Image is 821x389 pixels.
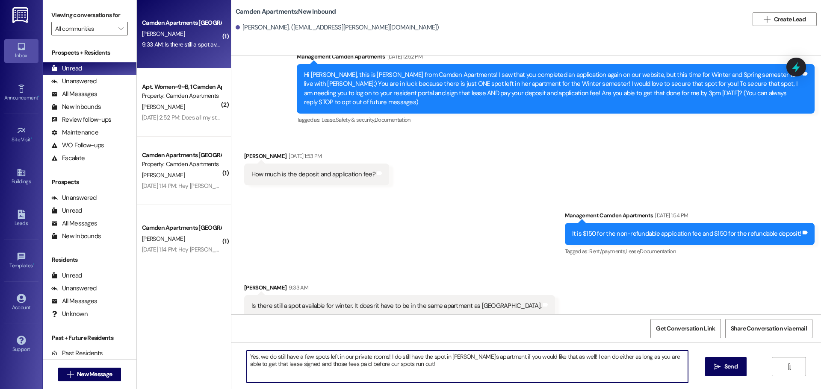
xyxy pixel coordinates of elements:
span: [PERSON_NAME] [142,171,185,179]
span: [PERSON_NAME] [142,235,185,243]
div: Management Camden Apartments [297,52,815,64]
div: 9:33 AM [286,283,308,292]
div: [DATE] 2:52 PM: Does all my stuff have to be completely out of the apartment when I do my white g... [142,114,498,121]
div: Management Camden Apartments [565,211,815,223]
a: Leads [4,207,38,230]
span: • [38,94,39,99]
a: Buildings [4,165,38,188]
div: Camden Apartments [GEOGRAPHIC_DATA] [142,18,221,27]
div: Past Residents [51,349,103,358]
span: Documentation [375,116,410,123]
button: Share Conversation via email [725,319,812,338]
div: Unread [51,64,82,73]
span: Get Conversation Link [656,324,715,333]
label: Viewing conversations for [51,9,128,22]
span: Lease , [322,116,336,123]
div: It is $150 for the non-refundable application fee and $150 for the refundable deposit! [572,229,801,238]
div: [PERSON_NAME] [244,152,389,164]
span: Lease , [626,248,640,255]
div: Is there still a spot available for winter. It doesn't have to be in the same apartment as [GEOGR... [251,301,541,310]
div: Unknown [51,310,88,319]
div: All Messages [51,90,97,99]
div: Review follow-ups [51,115,111,124]
div: [DATE] 1:54 PM [653,211,688,220]
div: Property: Camden Apartments [142,91,221,100]
div: Property: Camden Apartments [142,160,221,169]
div: Maintenance [51,128,98,137]
i:  [67,371,74,378]
div: [PERSON_NAME]. ([EMAIL_ADDRESS][PERSON_NAME][DOMAIN_NAME]) [236,23,439,32]
span: [PERSON_NAME] [142,30,185,38]
a: Account [4,291,38,314]
div: Tagged as: [565,245,815,257]
div: Past + Future Residents [43,333,136,342]
div: Unanswered [51,77,97,86]
div: Camden Apartments [GEOGRAPHIC_DATA] [142,223,221,232]
div: Prospects [43,178,136,187]
b: Camden Apartments: New Inbound [236,7,336,16]
a: Templates • [4,249,38,272]
div: Escalate [51,154,85,163]
span: Share Conversation via email [731,324,807,333]
div: WO Follow-ups [51,141,104,150]
span: New Message [77,370,112,379]
button: Send [705,357,747,376]
div: Apt. Women~9~B, 1 Camden Apartments - Women [142,82,221,91]
div: Unanswered [51,193,97,202]
span: • [31,135,32,141]
div: New Inbounds [51,232,101,241]
div: How much is the deposit and application fee? [251,170,375,179]
div: All Messages [51,219,97,228]
div: Unread [51,271,82,280]
span: Create Lead [774,15,806,24]
span: Rent/payments , [589,248,626,255]
span: Safety & security , [336,116,375,123]
div: Unanswered [51,284,97,293]
i:  [786,363,792,370]
i:  [118,25,123,32]
button: New Message [58,368,121,381]
a: Support [4,333,38,356]
textarea: Yes, we do still have a few spots left in our private rooms! I do still have the spot in [PERSON_... [247,351,688,383]
button: Get Conversation Link [650,319,721,338]
div: All Messages [51,297,97,306]
a: Site Visit • [4,123,38,146]
span: Send [724,362,738,371]
a: Inbox [4,39,38,62]
div: Tagged as: [297,114,815,126]
span: • [33,261,34,267]
div: Hi [PERSON_NAME], this is [PERSON_NAME] from Camden Apartments! I saw that you completed an appli... [304,70,801,107]
div: Camden Apartments [GEOGRAPHIC_DATA] [142,151,221,160]
div: [DATE] 12:52 PM [385,52,422,61]
span: Documentation [640,248,676,255]
span: [PERSON_NAME] [142,103,185,111]
div: New Inbounds [51,102,101,111]
div: [PERSON_NAME] [244,283,555,295]
i:  [764,16,770,23]
div: [DATE] 1:53 PM [286,152,322,161]
div: Unread [51,206,82,215]
div: 9:33 AM: Is there still a spot available for winter. It doesn't have to be in the same apartment ... [142,41,431,48]
img: ResiDesk Logo [12,7,30,23]
i:  [714,363,721,370]
div: Prospects + Residents [43,48,136,57]
input: All communities [55,22,114,35]
div: Residents [43,255,136,264]
button: Create Lead [753,12,817,26]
